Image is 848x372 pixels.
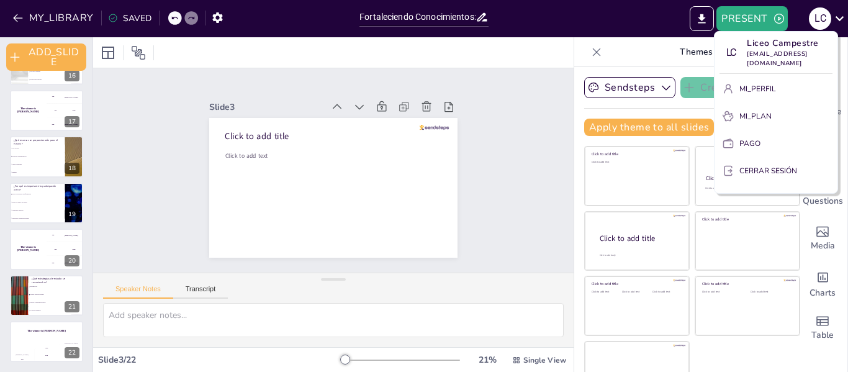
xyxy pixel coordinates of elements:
button: CERRAR SESIÓN [719,161,832,181]
font: PAGO [739,138,760,148]
button: MI_PLAN [719,106,832,126]
font: MI_PLAN [739,111,772,121]
button: MI_PERFIL [719,79,832,99]
font: MI_PERFIL [739,84,776,94]
button: PAGO [719,134,832,153]
font: Liceo Campestre [747,37,819,49]
font: LC [726,47,735,58]
font: CERRAR SESIÓN [739,166,797,176]
font: [EMAIL_ADDRESS][DOMAIN_NAME] [747,50,808,68]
